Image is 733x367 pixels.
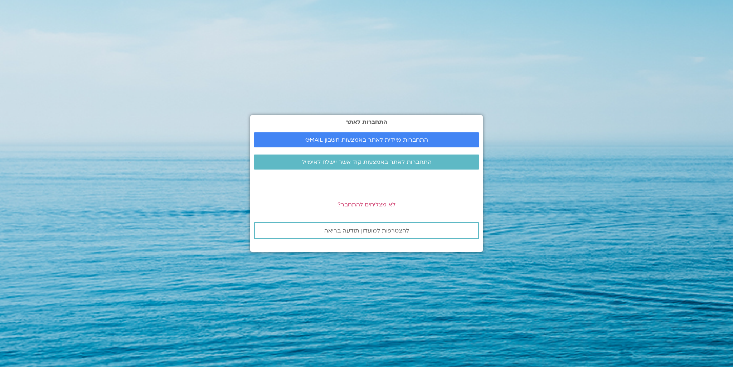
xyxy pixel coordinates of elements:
a: התחברות לאתר באמצעות קוד אשר יישלח לאימייל [254,155,479,170]
a: התחברות מיידית לאתר באמצעות חשבון GMAIL [254,132,479,147]
h2: התחברות לאתר [254,119,479,125]
a: לא מצליחים להתחבר? [338,201,395,209]
span: התחברות לאתר באמצעות קוד אשר יישלח לאימייל [302,159,432,165]
a: להצטרפות למועדון תודעה בריאה [254,222,479,239]
span: התחברות מיידית לאתר באמצעות חשבון GMAIL [305,137,428,143]
span: להצטרפות למועדון תודעה בריאה [324,227,409,234]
